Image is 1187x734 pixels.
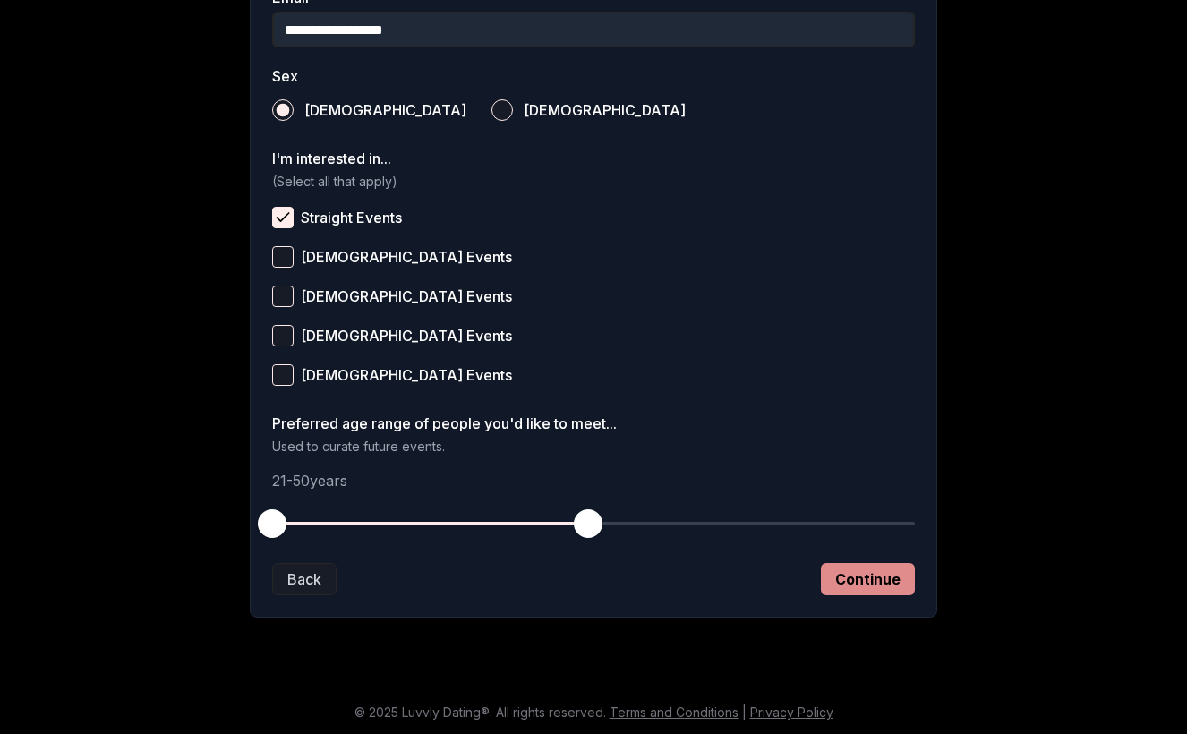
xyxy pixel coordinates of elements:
[750,704,833,720] a: Privacy Policy
[272,563,337,595] button: Back
[610,704,739,720] a: Terms and Conditions
[742,704,747,720] span: |
[272,173,915,191] p: (Select all that apply)
[272,364,294,386] button: [DEMOGRAPHIC_DATA] Events
[301,210,402,225] span: Straight Events
[491,99,513,121] button: [DEMOGRAPHIC_DATA]
[272,470,915,491] p: 21 - 50 years
[821,563,915,595] button: Continue
[301,289,512,303] span: [DEMOGRAPHIC_DATA] Events
[272,325,294,346] button: [DEMOGRAPHIC_DATA] Events
[272,246,294,268] button: [DEMOGRAPHIC_DATA] Events
[301,329,512,343] span: [DEMOGRAPHIC_DATA] Events
[272,207,294,228] button: Straight Events
[272,438,915,456] p: Used to curate future events.
[272,69,915,83] label: Sex
[524,103,686,117] span: [DEMOGRAPHIC_DATA]
[272,286,294,307] button: [DEMOGRAPHIC_DATA] Events
[272,151,915,166] label: I'm interested in...
[272,99,294,121] button: [DEMOGRAPHIC_DATA]
[301,250,512,264] span: [DEMOGRAPHIC_DATA] Events
[272,416,915,431] label: Preferred age range of people you'd like to meet...
[304,103,466,117] span: [DEMOGRAPHIC_DATA]
[301,368,512,382] span: [DEMOGRAPHIC_DATA] Events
